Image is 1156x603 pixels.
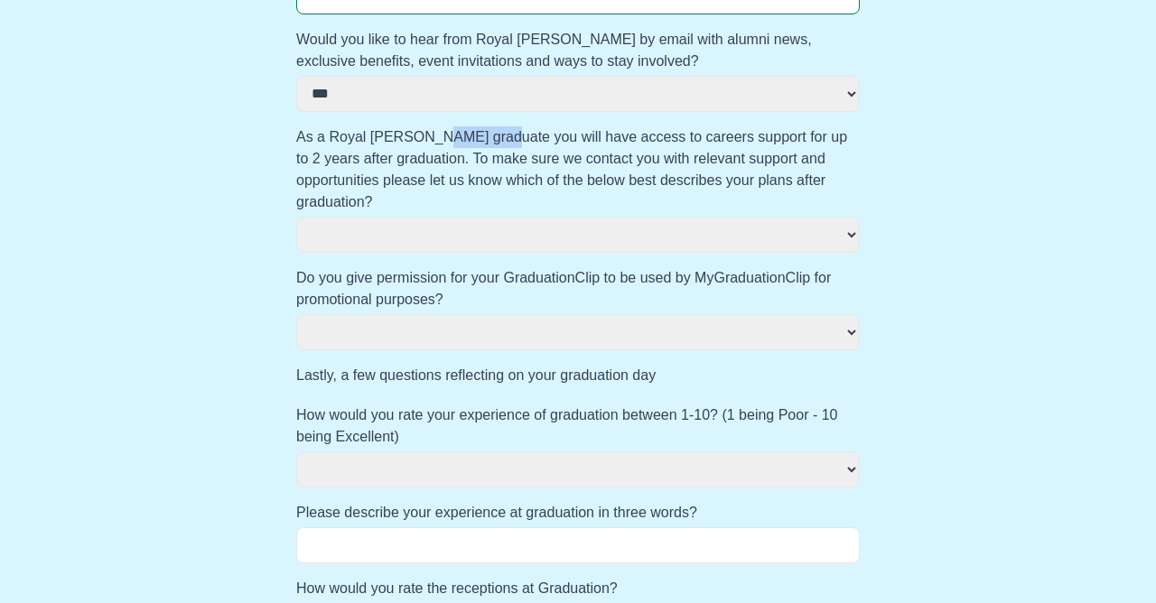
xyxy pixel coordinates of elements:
label: How would you rate the receptions at Graduation? [296,578,860,599]
label: How would you rate your experience of graduation between 1-10? (1 being Poor - 10 being Excellent) [296,404,860,448]
label: Do you give permission for your GraduationClip to be used by MyGraduationClip for promotional pur... [296,267,860,311]
label: Lastly, a few questions reflecting on your graduation day [296,365,860,386]
label: As a Royal [PERSON_NAME] graduate you will have access to careers support for up to 2 years after... [296,126,860,213]
label: Please describe your experience at graduation in three words? [296,502,860,524]
label: Would you like to hear from Royal [PERSON_NAME] by email with alumni news, exclusive benefits, ev... [296,29,860,72]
